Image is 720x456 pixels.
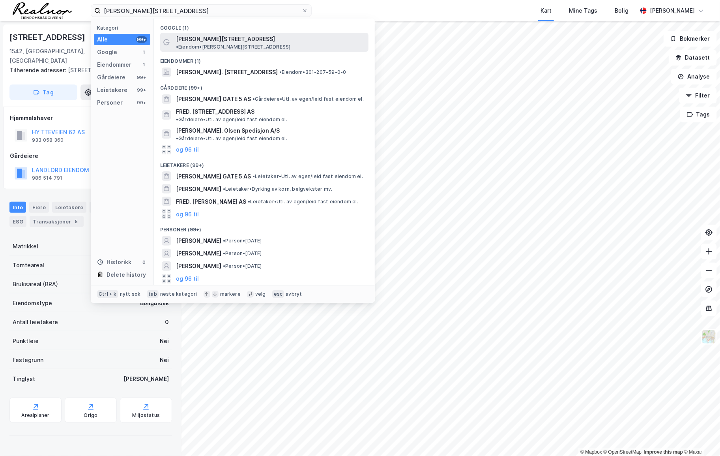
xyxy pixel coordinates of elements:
div: Kontrollprogram for chat [681,418,720,456]
div: esc [272,290,284,298]
a: Improve this map [644,449,683,455]
span: • [252,96,255,102]
div: Delete history [107,270,146,280]
span: Tilhørende adresser: [9,67,68,73]
button: Tag [9,84,77,100]
div: 0 [165,317,169,327]
div: Nei [160,336,169,346]
span: Gårdeiere • Utl. av egen/leid fast eiendom el. [252,96,364,102]
span: [PERSON_NAME] [176,184,221,194]
div: Miljøstatus [132,412,160,418]
div: Datasett [90,202,119,213]
div: Gårdeiere [97,73,125,82]
span: • [223,263,225,269]
div: Google (1) [154,19,375,33]
div: 5 [73,218,80,225]
div: 99+ [136,36,147,43]
div: [PERSON_NAME] [123,374,169,384]
span: Eiendom • [PERSON_NAME][STREET_ADDRESS] [176,44,291,50]
a: OpenStreetMap [604,449,642,455]
span: Person • [DATE] [223,263,262,269]
div: 986 514 791 [32,175,62,181]
div: Ctrl + k [97,290,118,298]
span: Leietaker • Dyrking av korn, belgvekster mv. [223,186,333,192]
span: Gårdeiere • Utl. av egen/leid fast eiendom el. [176,116,287,123]
div: Transaksjoner [30,216,84,227]
div: [STREET_ADDRESS] [9,66,166,75]
div: ESG [9,216,26,227]
div: 1 [141,62,147,68]
div: Personer (99+) [154,220,375,235]
span: FRED. [STREET_ADDRESS] AS [176,107,254,116]
div: Boligblokk [140,298,169,308]
button: Analyse [671,69,717,84]
button: og 96 til [176,274,199,283]
input: Søk på adresse, matrikkel, gårdeiere, leietakere eller personer [101,5,302,17]
div: Punktleie [13,336,39,346]
div: Bruksareal (BRA) [13,280,58,289]
div: Hjemmelshaver [10,113,172,123]
span: • [279,69,282,75]
div: [STREET_ADDRESS] [9,31,87,43]
span: [PERSON_NAME]. [STREET_ADDRESS] [176,68,278,77]
div: markere [220,291,241,297]
button: og 96 til [176,209,199,219]
button: Tags [680,107,717,122]
div: Matrikkel [13,242,38,251]
div: velg [255,291,266,297]
span: • [248,199,250,205]
div: Leietakere (99+) [154,156,375,170]
div: Historikk [97,257,131,267]
div: 933 058 360 [32,137,64,143]
div: 99+ [136,87,147,93]
span: • [176,116,178,122]
span: • [252,173,255,179]
span: • [223,186,225,192]
div: Gårdeiere (99+) [154,79,375,93]
span: Gårdeiere • Utl. av egen/leid fast eiendom el. [176,135,287,142]
iframe: Chat Widget [681,418,720,456]
span: Leietaker • Utl. av egen/leid fast eiendom el. [252,173,363,180]
button: Datasett [669,50,717,66]
span: [PERSON_NAME] GATE 5 AS [176,94,251,104]
span: Leietaker • Utl. av egen/leid fast eiendom el. [248,199,358,205]
div: Gårdeiere [10,151,172,161]
div: 0 [141,259,147,265]
div: neste kategori [160,291,197,297]
div: Antall leietakere [13,317,58,327]
div: Origo [84,412,98,418]
span: [PERSON_NAME] GATE 5 AS [176,172,251,181]
div: Alle [97,35,108,44]
div: 1542, [GEOGRAPHIC_DATA], [GEOGRAPHIC_DATA] [9,47,139,66]
div: [PERSON_NAME] [650,6,695,15]
div: Tomteareal [13,261,44,270]
div: 1 [141,49,147,55]
div: Google [97,47,117,57]
div: Kart [540,6,552,15]
span: [PERSON_NAME] [176,261,221,271]
span: [PERSON_NAME]. Olsen Spedisjon A/S [176,126,280,135]
div: Tinglyst [13,374,35,384]
div: Leietakere [97,85,127,95]
button: Filter [679,88,717,103]
div: Eiere [29,202,49,213]
div: Bolig [615,6,628,15]
div: Festegrunn [13,355,43,365]
span: • [176,135,178,141]
div: tab [147,290,159,298]
div: Info [9,202,26,213]
div: Mine Tags [569,6,597,15]
span: Person • [DATE] [223,250,262,257]
span: Person • [DATE] [223,238,262,244]
span: [PERSON_NAME] [176,236,221,246]
div: Arealplaner [21,412,49,418]
div: 99+ [136,74,147,81]
div: Nei [160,355,169,365]
span: • [223,250,225,256]
span: • [176,44,178,50]
div: Personer [97,98,123,107]
div: Eiendomstype [13,298,52,308]
div: Kategori [97,25,150,31]
span: [PERSON_NAME][STREET_ADDRESS] [176,34,275,44]
div: 99+ [136,99,147,106]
